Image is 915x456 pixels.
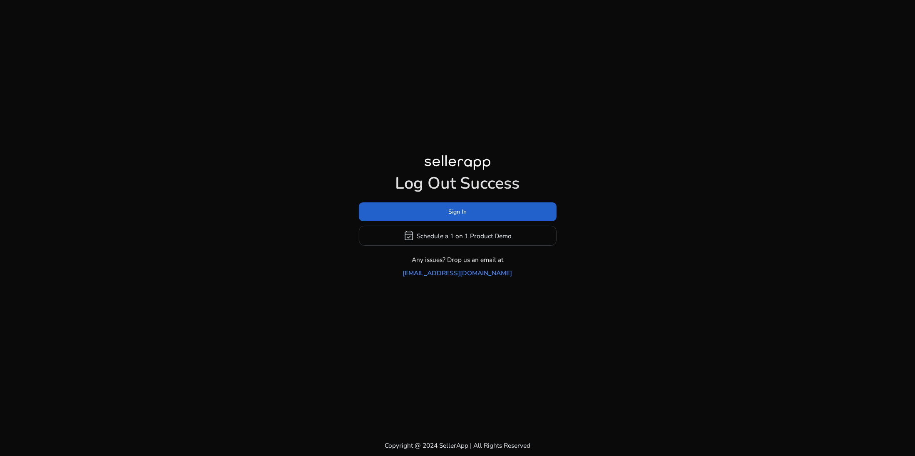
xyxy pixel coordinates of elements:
[359,174,557,194] h1: Log Out Success
[448,207,467,216] span: Sign In
[359,202,557,221] button: Sign In
[403,230,414,241] span: event_available
[403,268,512,278] a: [EMAIL_ADDRESS][DOMAIN_NAME]
[359,226,557,246] button: event_availableSchedule a 1 on 1 Product Demo
[412,255,503,264] p: Any issues? Drop us an email at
